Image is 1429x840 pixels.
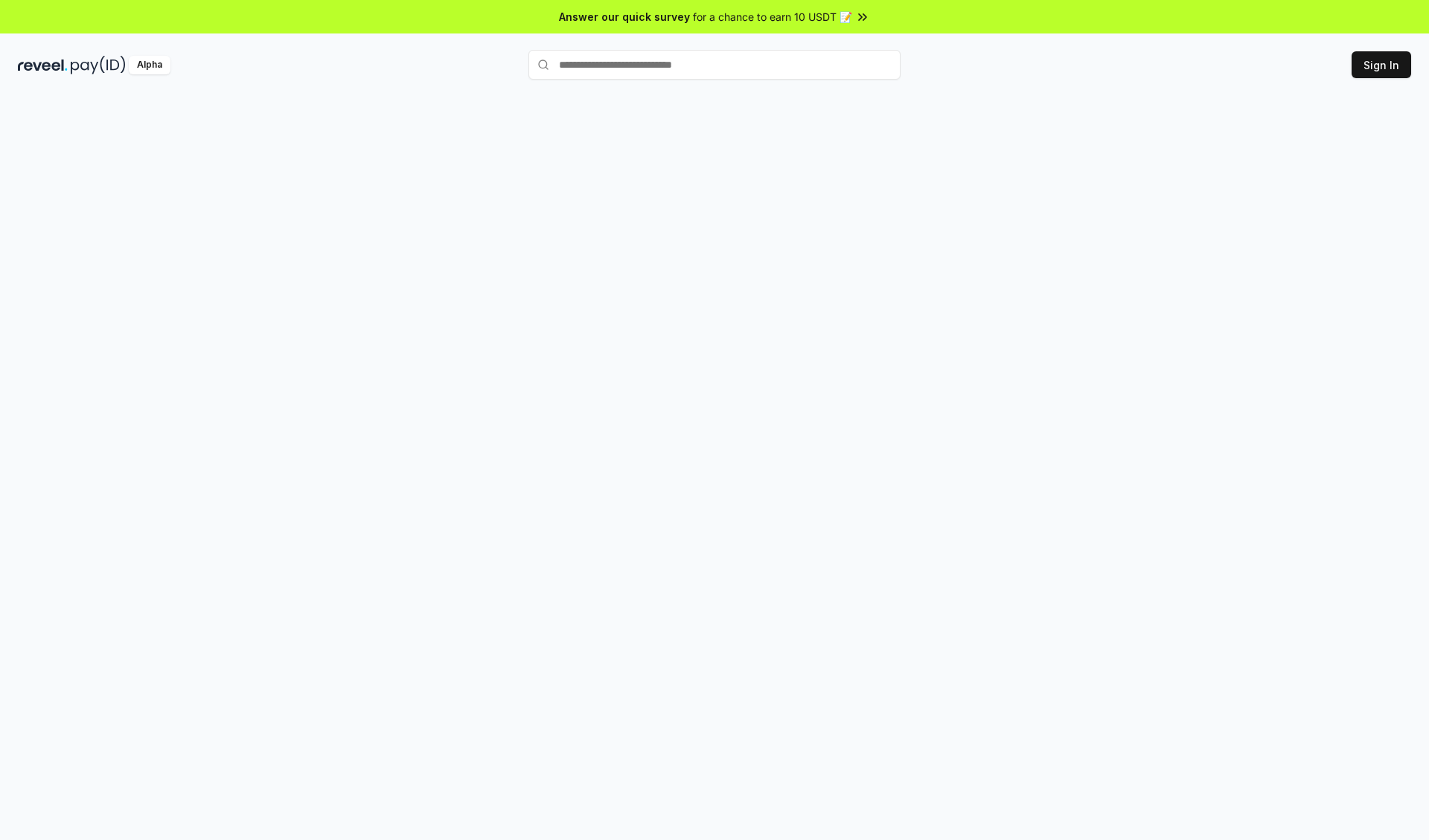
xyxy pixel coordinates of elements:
span: for a chance to earn 10 USDT 📝 [693,9,852,25]
span: Answer our quick survey [559,9,690,25]
button: Sign In [1352,51,1411,78]
img: reveel_dark [18,56,68,74]
div: Alpha [129,56,170,74]
img: pay_id [71,56,126,74]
